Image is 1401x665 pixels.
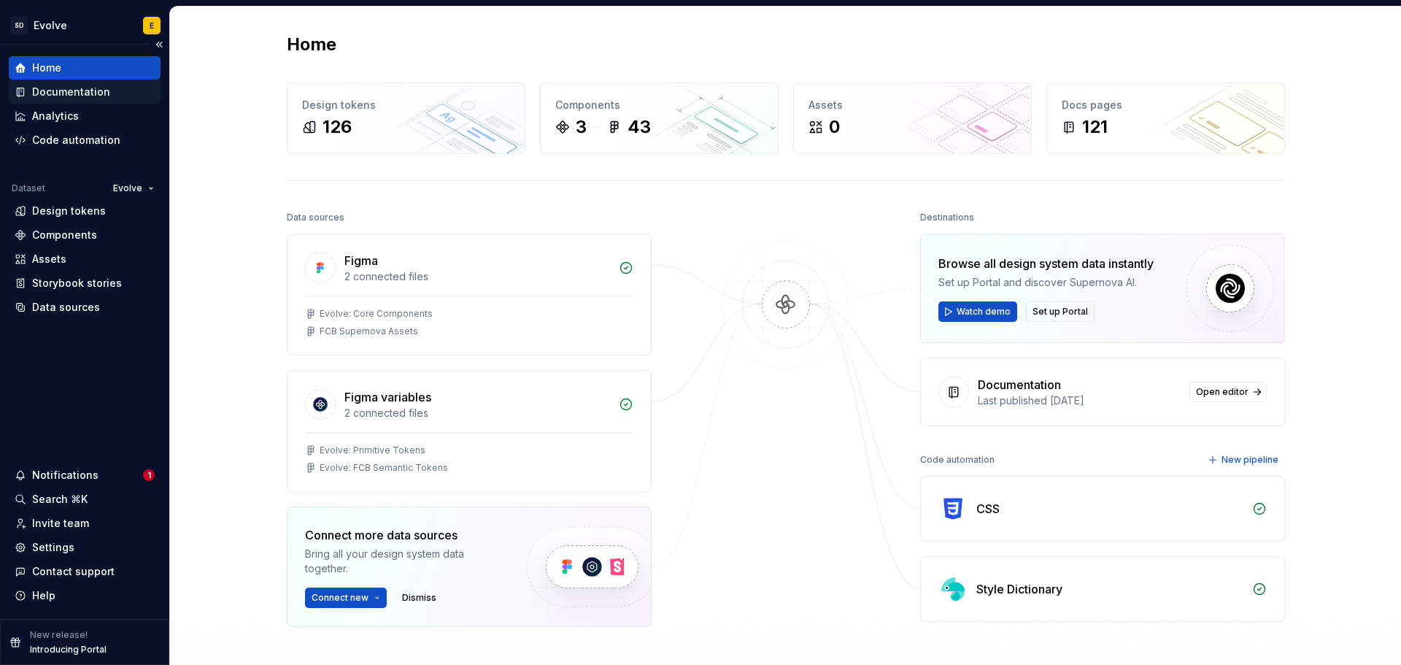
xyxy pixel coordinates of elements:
[32,85,110,99] div: Documentation
[10,17,28,34] div: SD
[829,115,840,139] div: 0
[32,540,74,555] div: Settings
[32,133,120,147] div: Code automation
[320,308,433,320] div: Evolve: Core Components
[9,512,161,535] a: Invite team
[1026,301,1095,322] button: Set up Portal
[32,300,100,315] div: Data sources
[9,128,161,152] a: Code automation
[287,33,336,56] h2: Home
[305,526,502,544] div: Connect more data sources
[150,20,154,31] div: E
[1196,386,1248,398] span: Open editor
[287,370,652,492] a: Figma variables2 connected filesEvolve: Primitive TokensEvolve: FCB Semantic Tokens
[808,98,1016,112] div: Assets
[976,580,1062,598] div: Style Dictionary
[1203,450,1285,470] button: New pipeline
[402,592,436,604] span: Dismiss
[302,98,510,112] div: Design tokens
[9,464,161,487] button: Notifications1
[320,445,425,456] div: Evolve: Primitive Tokens
[287,234,652,355] a: Figma2 connected filesEvolve: Core ComponentsFCB Supernova Assets
[978,393,1181,408] div: Last published [DATE]
[920,450,995,470] div: Code automation
[305,547,502,576] div: Bring all your design system data together.
[344,388,431,406] div: Figma variables
[9,560,161,583] button: Contact support
[312,592,368,604] span: Connect new
[143,469,155,481] span: 1
[149,34,169,55] button: Collapse sidebar
[540,82,779,154] a: Components343
[9,584,161,607] button: Help
[32,109,79,123] div: Analytics
[938,255,1154,272] div: Browse all design system data instantly
[9,104,161,128] a: Analytics
[287,82,525,154] a: Design tokens126
[1221,454,1278,466] span: New pipeline
[12,182,45,194] div: Dataset
[32,588,55,603] div: Help
[32,204,106,218] div: Design tokens
[30,629,88,641] p: New release!
[32,276,122,291] div: Storybook stories
[1046,82,1285,154] a: Docs pages121
[320,462,448,474] div: Evolve: FCB Semantic Tokens
[938,301,1017,322] button: Watch demo
[3,9,166,41] button: SDEvolveE
[32,252,66,266] div: Assets
[1033,306,1088,318] span: Set up Portal
[344,252,378,269] div: Figma
[9,247,161,271] a: Assets
[938,275,1154,290] div: Set up Portal and discover Supernova AI.
[34,18,67,33] div: Evolve
[1062,98,1270,112] div: Docs pages
[323,115,352,139] div: 126
[793,82,1032,154] a: Assets0
[957,306,1011,318] span: Watch demo
[32,228,97,242] div: Components
[976,500,1000,518] div: CSS
[628,115,651,139] div: 43
[32,516,89,531] div: Invite team
[9,488,161,511] button: Search ⌘K
[107,178,161,199] button: Evolve
[9,272,161,295] a: Storybook stories
[1082,115,1108,139] div: 121
[9,536,161,559] a: Settings
[32,492,88,507] div: Search ⌘K
[344,406,610,420] div: 2 connected files
[320,326,418,337] div: FCB Supernova Assets
[9,80,161,104] a: Documentation
[576,115,587,139] div: 3
[305,588,387,608] button: Connect new
[395,588,443,608] button: Dismiss
[9,56,161,80] a: Home
[32,468,99,483] div: Notifications
[32,564,115,579] div: Contact support
[1189,382,1267,402] a: Open editor
[978,376,1061,393] div: Documentation
[9,296,161,319] a: Data sources
[344,269,610,284] div: 2 connected files
[287,207,344,228] div: Data sources
[9,199,161,223] a: Design tokens
[32,61,61,75] div: Home
[9,223,161,247] a: Components
[30,644,107,656] p: Introducing Portal
[555,98,763,112] div: Components
[920,207,974,228] div: Destinations
[113,182,142,194] span: Evolve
